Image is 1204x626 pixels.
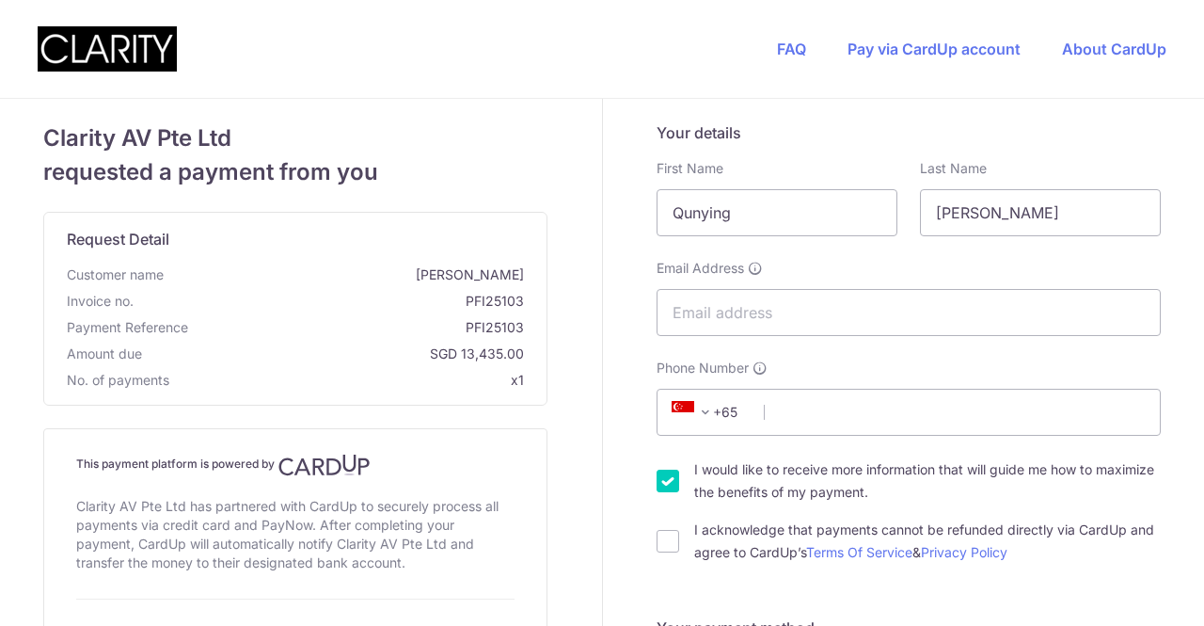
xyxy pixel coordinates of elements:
div: Clarity AV Pte Ltd has partnered with CardUp to securely process all payments via credit card and... [76,493,515,576]
span: SGD 13,435.00 [150,345,524,363]
span: +65 [666,401,751,424]
input: Email address [657,289,1161,336]
span: PFI25103 [196,318,524,337]
span: Customer name [67,265,164,284]
span: No. of payments [67,371,169,390]
span: PFI25103 [141,292,524,311]
h5: Your details [657,121,1161,144]
label: I would like to receive more information that will guide me how to maximize the benefits of my pa... [694,458,1161,504]
span: Invoice no. [67,292,134,311]
a: Privacy Policy [921,544,1007,560]
span: Amount due [67,345,142,363]
span: Clarity AV Pte Ltd [43,121,547,155]
a: FAQ [777,40,806,58]
span: Email Address [657,259,744,278]
img: CardUp [278,454,371,476]
span: requested a payment from you [43,155,547,189]
input: Last name [920,189,1161,236]
span: Phone Number [657,359,749,377]
h4: This payment platform is powered by [76,454,515,476]
label: First Name [657,159,723,178]
input: First name [657,189,897,236]
a: Pay via CardUp account [848,40,1021,58]
iframe: Opens a widget where you can find more information [1084,570,1185,617]
span: [PERSON_NAME] [171,265,524,284]
span: x1 [511,372,524,388]
label: Last Name [920,159,987,178]
a: About CardUp [1062,40,1166,58]
span: +65 [672,401,717,424]
span: translation missing: en.request_detail [67,230,169,249]
a: Terms Of Service [806,544,912,560]
label: I acknowledge that payments cannot be refunded directly via CardUp and agree to CardUp’s & [694,519,1161,564]
span: translation missing: en.payment_reference [67,319,188,335]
